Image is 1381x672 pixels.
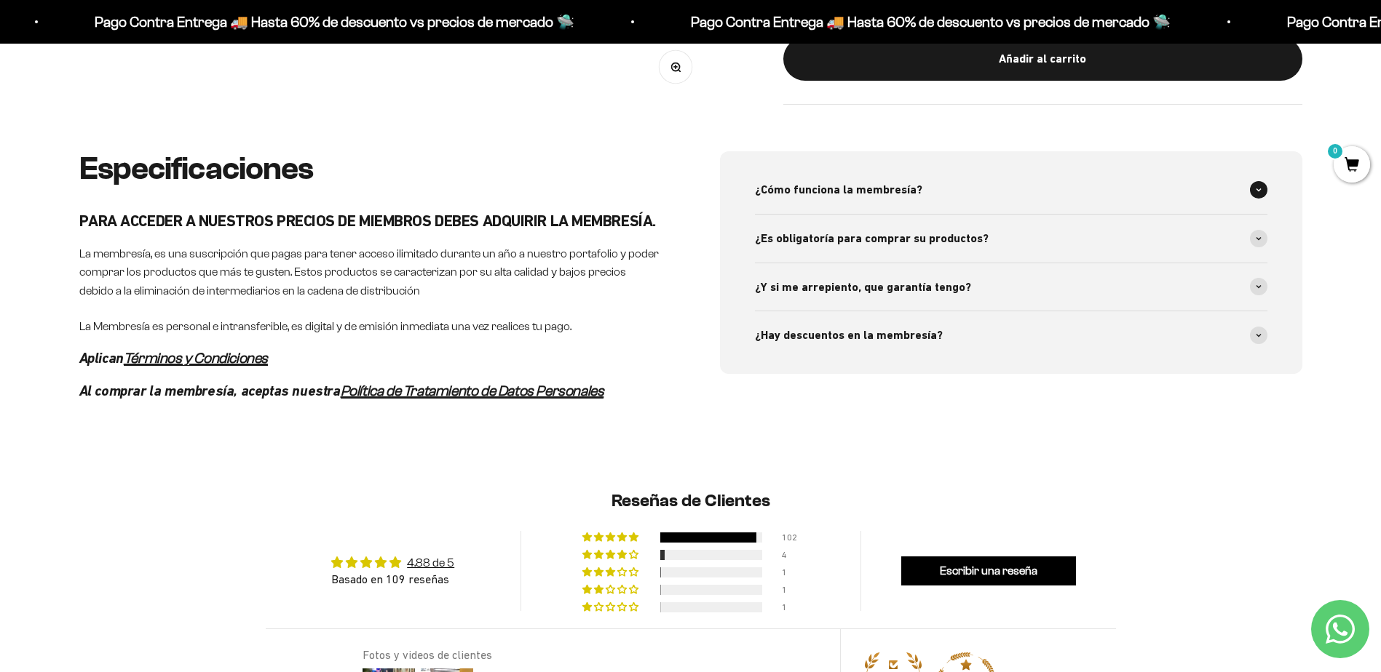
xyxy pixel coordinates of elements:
[582,602,641,612] div: 1% (1) reviews with 1 star rating
[124,350,268,366] a: Términos y Condiciones
[582,532,641,543] div: 94% (102) reviews with 5 star rating
[407,556,454,569] a: 4.88 de 5
[782,532,799,543] div: 102
[1326,143,1344,160] mark: 0
[79,383,341,399] em: Al comprar la membresía, aceptas nuestra
[782,602,799,612] div: 1
[79,350,124,367] em: Aplican
[582,585,641,595] div: 1% (1) reviews with 2 star rating
[755,215,1267,263] summary: ¿Es obligatoría para comprar su productos?
[691,10,1171,33] p: Pago Contra Entrega 🚚 Hasta 60% de descuento vs precios de mercado 🛸
[363,647,823,663] div: Fotos y videos de clientes
[331,554,454,571] div: Average rating is 4.88 stars
[755,229,989,248] span: ¿Es obligatoría para comprar su productos?
[331,571,454,587] div: Basado en 109 reseñas
[1334,158,1370,174] a: 0
[95,10,574,33] p: Pago Contra Entrega 🚚 Hasta 60% de descuento vs precios de mercado 🛸
[582,567,641,577] div: 1% (1) reviews with 3 star rating
[782,585,799,595] div: 1
[755,311,1267,359] summary: ¿Hay descuentos en la membresía?
[755,263,1267,311] summary: ¿Y si me arrepiento, que garantía tengo?
[755,180,922,199] span: ¿Cómo funciona la membresía?
[582,550,641,560] div: 4% (4) reviews with 4 star rating
[341,383,604,399] a: Política de Tratamiento de Datos Personales
[266,489,1116,513] h2: Reseñas de Clientes
[79,212,656,230] strong: PARA ACCEDER A NUESTROS PRECIOS DE MIEMBROS DEBES ADQUIRIR LA MEMBRESÍA.
[783,37,1302,81] button: Añadir al carrito
[755,166,1267,214] summary: ¿Cómo funciona la membresía?
[79,317,662,336] p: La Membresía es personal e intransferible, es digital y de emisión inmediata una vez realices tu ...
[812,50,1273,69] div: Añadir al carrito
[782,567,799,577] div: 1
[79,244,662,300] p: La membresía, es una suscripción que pagas para tener acceso ilimitado durante un año a nuestro p...
[901,556,1076,585] a: Escribir una reseña
[755,278,971,297] span: ¿Y si me arrepiento, que garantía tengo?
[755,326,943,345] span: ¿Hay descuentos en la membresía?
[79,151,662,186] h2: Especificaciones
[782,550,799,560] div: 4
